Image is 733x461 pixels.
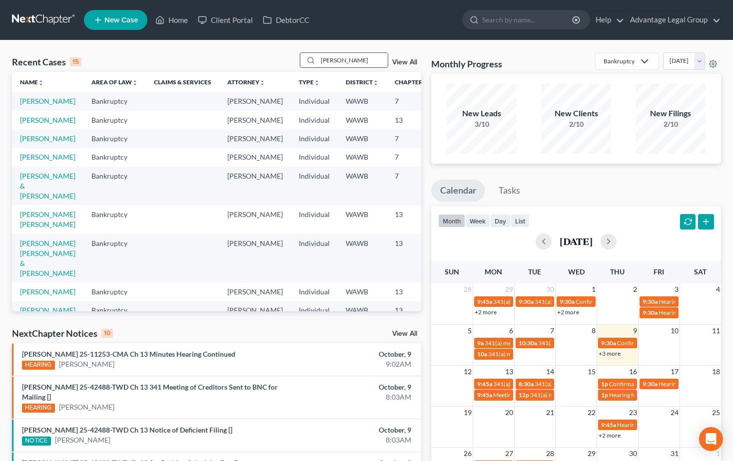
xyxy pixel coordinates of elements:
span: 341(a) meeting for [PERSON_NAME] [535,380,631,388]
a: View All [392,330,417,337]
span: 12p [519,391,529,399]
span: New Case [104,16,138,24]
span: 8 [591,325,597,337]
a: [PERSON_NAME] [20,306,75,314]
div: Recent Cases [12,56,81,68]
a: Home [150,11,193,29]
a: Tasks [490,180,529,202]
span: 10a [477,350,487,358]
td: 13 [387,282,437,301]
div: 2/10 [636,119,706,129]
span: 16 [628,366,638,378]
div: HEARING [22,361,55,370]
span: 11 [711,325,721,337]
h3: Monthly Progress [431,58,502,70]
span: 26 [463,448,473,460]
a: [PERSON_NAME] 25-42488-TWD Ch 13 341 Meeting of Creditors Sent to BNC for Mailing [] [22,383,278,401]
a: Districtunfold_more [346,78,379,86]
span: Thu [610,267,625,276]
a: [PERSON_NAME] [20,134,75,143]
td: Individual [291,301,338,320]
td: Individual [291,282,338,301]
td: Individual [291,92,338,110]
a: View All [392,59,417,66]
span: 9 [632,325,638,337]
span: 22 [587,407,597,419]
td: Individual [291,234,338,282]
td: 13 [387,301,437,320]
span: 3 [674,283,680,295]
span: Tue [528,267,541,276]
div: 8:03AM [288,392,411,402]
td: 7 [387,148,437,167]
div: 15 [70,57,81,66]
div: 9:02AM [288,359,411,369]
td: Bankruptcy [83,129,146,148]
span: 31 [670,448,680,460]
span: Hearing for [PERSON_NAME] [617,421,695,429]
span: 8:30a [519,380,534,388]
a: [PERSON_NAME] [PERSON_NAME] & [PERSON_NAME] [20,239,75,277]
a: Nameunfold_more [20,78,44,86]
span: 9a [477,339,484,347]
h2: [DATE] [560,236,593,246]
td: Bankruptcy [83,234,146,282]
a: +2 more [599,432,621,439]
i: unfold_more [38,80,44,86]
a: Attorneyunfold_more [227,78,265,86]
input: Search by name... [318,53,388,67]
td: WAWB [338,92,387,110]
span: 12 [463,366,473,378]
td: Bankruptcy [83,92,146,110]
div: October, 9 [288,382,411,392]
td: Individual [291,129,338,148]
a: Help [591,11,624,29]
td: [PERSON_NAME] [219,111,291,129]
input: Search by name... [482,10,574,29]
div: 8:03AM [288,435,411,445]
span: 9:45a [601,421,616,429]
div: New Leads [447,108,517,119]
span: 21 [545,407,555,419]
span: 9:30a [643,298,658,305]
a: [PERSON_NAME] [59,402,114,412]
td: Bankruptcy [83,111,146,129]
span: 29 [504,283,514,295]
span: 6 [508,325,514,337]
span: Meeting of Creditors for [PERSON_NAME] & [PERSON_NAME] [493,391,657,399]
a: [PERSON_NAME] 25-42488-TWD Ch 13 Notice of Deficient Filing [] [22,426,232,434]
div: NextChapter Notices [12,327,113,339]
span: Mon [485,267,502,276]
td: Bankruptcy [83,167,146,205]
span: 28 [463,283,473,295]
div: New Filings [636,108,706,119]
td: Individual [291,148,338,167]
span: 9:30a [560,298,575,305]
span: 13 [504,366,514,378]
span: 9:45a [477,380,492,388]
span: 10 [670,325,680,337]
a: [PERSON_NAME] [20,116,75,124]
span: 9:30a [643,380,658,388]
i: unfold_more [132,80,138,86]
span: 2 [632,283,638,295]
span: 20 [504,407,514,419]
td: [PERSON_NAME] [219,234,291,282]
td: 7 [387,92,437,110]
span: 341(a) meeting for [PERSON_NAME] [538,339,635,347]
td: [PERSON_NAME] [219,129,291,148]
a: +2 more [475,308,497,316]
span: Fri [654,267,664,276]
td: 7 [387,129,437,148]
div: October, 9 [288,349,411,359]
span: 9:45a [477,298,492,305]
td: WAWB [338,282,387,301]
span: 25 [711,407,721,419]
span: 10:30a [519,339,537,347]
div: HEARING [22,404,55,413]
div: NOTICE [22,437,51,446]
a: [PERSON_NAME] [59,359,114,369]
span: 341(a) meeting for [PERSON_NAME] [485,339,581,347]
a: Advantage Legal Group [625,11,721,29]
td: 13 [387,234,437,282]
